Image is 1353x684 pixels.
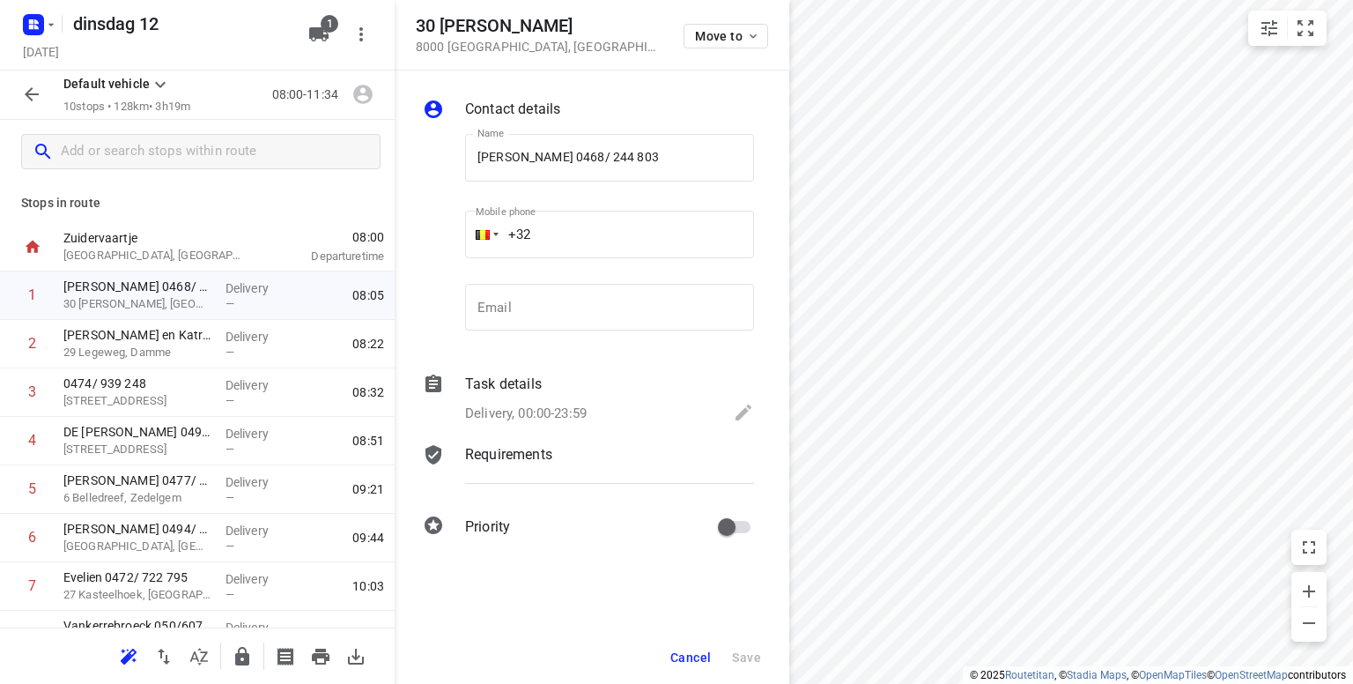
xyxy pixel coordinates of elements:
[63,423,211,441] p: DE Soete Marleen 0499/ 201 505
[111,647,146,664] span: Reoptimize route
[63,392,211,410] p: [STREET_ADDRESS]
[225,376,291,394] p: Delivery
[225,394,234,407] span: —
[63,489,211,507] p: 6 Belledreef, Zedelgem
[1139,669,1207,681] a: OpenMapTiles
[28,529,36,546] div: 6
[352,335,384,353] span: 08:22
[423,444,754,497] div: Requirements
[733,402,754,423] svg: Edit
[225,425,291,442] p: Delivery
[225,570,291,588] p: Delivery
[63,441,211,458] p: 5 Klompenmakersstraat, Brugge
[63,326,211,344] p: Xavier en Katrien 0475/ 371 560
[63,586,211,604] p: 27 Kasteelhoek, [GEOGRAPHIC_DATA]
[225,491,234,504] span: —
[16,41,66,62] h5: Project date
[338,647,373,664] span: Download route
[225,588,234,601] span: —
[225,522,291,539] p: Delivery
[1288,11,1323,46] button: Fit zoom
[1005,669,1054,681] a: Routetitan
[63,538,211,555] p: 36 Kapellestraat, Oostkamp
[225,279,291,297] p: Delivery
[225,539,234,553] span: —
[1248,11,1327,46] div: small contained button group
[663,642,718,673] button: Cancel
[352,432,384,450] span: 08:51
[61,138,380,166] input: Add or search stops within route
[225,346,234,359] span: —
[344,17,379,52] button: More
[352,626,384,643] span: 10:26
[416,40,662,54] p: 8000 [GEOGRAPHIC_DATA] , [GEOGRAPHIC_DATA]
[465,404,587,424] p: Delivery, 00:00-23:59
[63,99,190,115] p: 10 stops • 128km • 3h19m
[416,16,662,36] h5: 30 [PERSON_NAME]
[63,247,247,264] p: [GEOGRAPHIC_DATA], [GEOGRAPHIC_DATA]
[695,29,760,43] span: Move to
[63,278,211,295] p: [PERSON_NAME] 0468/ 244 803
[970,669,1346,681] li: © 2025 , © , © © contributors
[63,375,211,392] p: 0474/ 939 248
[352,286,384,304] span: 08:05
[1252,11,1287,46] button: Map settings
[268,647,303,664] span: Print shipping labels
[28,577,36,594] div: 7
[423,99,754,123] div: Contact details
[63,472,211,489] p: Boute Stephan 0477/ 571 029
[303,647,338,664] span: Print route
[465,99,560,120] p: Contact details
[146,647,181,664] span: Reverse route
[63,295,211,313] p: 30 Jacob van Maerlantstraat, Brugge
[63,520,211,538] p: [PERSON_NAME] 0494/ 048 797
[423,374,754,427] div: Task detailsDelivery, 00:00-23:59
[225,328,291,346] p: Delivery
[352,577,384,595] span: 10:03
[268,248,384,265] p: Departure time
[352,529,384,546] span: 09:44
[181,647,217,664] span: Sort by time window
[225,639,260,674] button: Lock route
[465,211,754,258] input: 1 (702) 123-4567
[63,75,150,93] p: Default vehicle
[465,374,542,395] p: Task details
[465,517,510,538] p: Priority
[225,619,291,636] p: Delivery
[272,85,345,104] p: 08:00-11:34
[268,228,384,246] span: 08:00
[28,335,36,352] div: 2
[684,24,768,48] button: Move to
[225,297,234,310] span: —
[66,10,294,38] h5: Rename
[28,286,36,303] div: 1
[63,229,247,247] p: Zuidervaartje
[21,194,373,212] p: Stops in route
[301,17,336,52] button: 1
[321,15,338,33] span: 1
[28,383,36,400] div: 3
[1067,669,1127,681] a: Stadia Maps
[28,626,36,643] div: 8
[28,480,36,497] div: 5
[670,651,711,665] span: Cancel
[225,473,291,491] p: Delivery
[63,344,211,361] p: 29 Legeweg, Damme
[352,480,384,498] span: 09:21
[63,617,211,635] p: Vankerrebroeck 050/607 277
[476,207,536,217] label: Mobile phone
[63,569,211,586] p: Evelien 0472/ 722 795
[225,442,234,456] span: —
[352,383,384,401] span: 08:32
[465,211,499,258] div: Belgium: + 32
[345,85,381,102] span: Assign driver
[465,444,552,465] p: Requirements
[28,432,36,449] div: 4
[1215,669,1288,681] a: OpenStreetMap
